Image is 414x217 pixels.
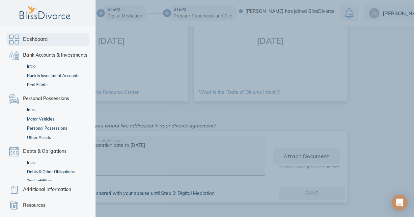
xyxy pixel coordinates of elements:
[23,106,89,114] a: Intro
[23,148,67,155] span: Debts & Obligations
[23,168,89,176] a: Debts & Other Obligations
[23,51,87,59] span: Bank Accounts & Investments
[7,183,89,196] a: Additional Information
[392,195,407,210] div: Open Intercom Messenger
[23,72,89,80] a: Bank & Investment Accounts
[23,202,45,209] span: Resources
[23,95,69,103] span: Personal Possessions
[7,92,89,105] a: Personal Possessions
[7,199,89,212] a: Resources
[23,115,89,123] a: Motor Vehicles
[23,81,89,89] a: Real Estate
[23,36,48,43] span: Dashboard
[23,159,89,167] a: Intro
[23,186,71,194] span: Additional Information
[23,177,89,185] a: Tax Liabilities
[23,63,89,70] a: Intro
[7,145,89,158] a: Debts & Obligations
[23,134,89,142] a: Other Assets
[23,124,89,132] a: Personal Possessions
[7,33,89,46] a: Dashboard
[7,49,89,62] a: Bank Accounts & Investments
